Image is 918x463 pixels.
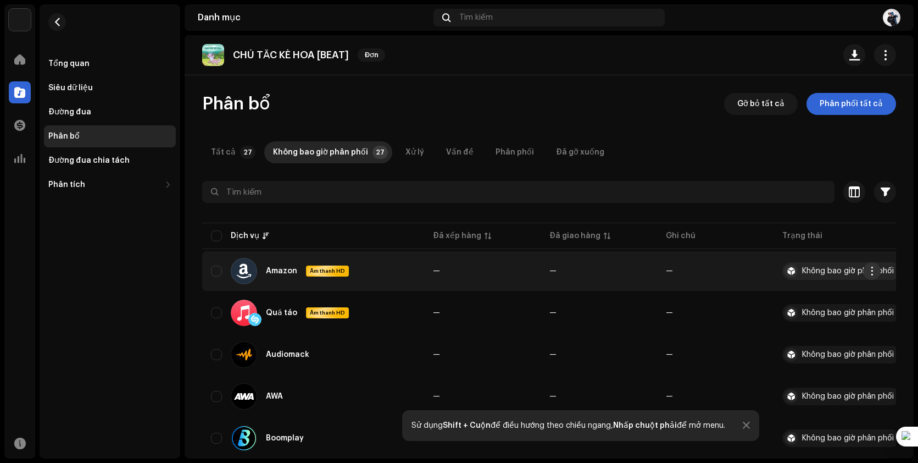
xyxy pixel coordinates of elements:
font: Tổng quan [48,60,90,68]
font: Phân bổ [202,95,270,113]
font: — [433,393,440,400]
font: Đã gỡ xuống [556,148,604,156]
font: Phân phối tất cả [820,100,883,108]
button: Gỡ bỏ tất cả [724,93,798,115]
font: Đường đua chia tách [48,157,130,164]
font: Gỡ bỏ tất cả [737,100,785,108]
font: Không bao giờ phân phối [802,309,894,317]
font: — [666,267,673,275]
font: Âm thanh HD [310,268,345,274]
font: Không bao giờ phân phối [273,148,368,156]
div: Phân bổ [48,132,80,141]
font: Xử lý [405,148,424,156]
font: — [549,393,557,400]
font: Tìm kiếm [459,14,493,21]
re-m-nav-item: Phân bổ [44,125,176,147]
input: Tìm kiếm [202,181,834,203]
font: Phân bổ [48,133,80,140]
font: Không bao giờ phân phối [802,434,894,442]
font: Đơn [364,51,379,58]
div: Tổng quan [48,59,90,68]
font: Vấn đề [446,148,474,156]
font: Nhấp chuột phải [613,422,677,429]
re-m-nav-dropdown: Phân tích [44,174,176,196]
font: — [549,351,557,359]
div: Đường đua chia tách [48,156,130,165]
font: Quả táo [266,309,297,317]
font: 27 [243,149,252,156]
font: 27 [376,149,385,156]
font: — [666,309,673,317]
re-m-nav-item: Đường đua [44,101,176,123]
button: Phân phối tất cả [806,93,896,115]
font: — [433,267,440,275]
font: — [433,309,440,317]
font: Phân phối [496,148,534,156]
font: Không bao giờ phân phối [802,267,894,275]
font: Amazon [266,267,297,275]
font: Phân tích [48,181,85,189]
re-m-nav-item: Đường đua chia tách [44,150,176,172]
div: Phân tích [48,180,85,189]
font: — [549,309,557,317]
font: — [433,351,440,359]
img: c5307d42-898d-4832-a880-dd3d1d3d510f [202,44,224,66]
re-m-nav-item: Siêu dữ liệu [44,77,176,99]
font: để điều hướng theo chiều ngang, [491,422,613,429]
img: 10ef5a6d-942d-44a9-887e-b7c3fbac8ad5 [883,9,900,26]
font: Đã xếp hàng [433,232,481,240]
font: — [666,351,673,359]
font: Dịch vụ [231,232,259,240]
font: Tất cả [211,148,236,156]
font: Sử dụng [411,422,443,429]
font: Boomplay [266,434,304,442]
font: Không bao giờ phân phối [802,351,894,359]
font: Đường đua [48,108,91,116]
img: de0d2825-999c-4937-b35a-9adca56ee094 [9,9,31,31]
re-m-nav-item: Tổng quan [44,53,176,75]
font: — [666,393,673,400]
font: để mở menu. [677,422,725,429]
font: Không bao giờ phân phối [802,393,894,400]
font: Âm thanh HD [310,310,345,316]
font: CHÚ TẮC KÈ HOA [BEAT] [233,50,349,60]
font: AWA [266,393,283,400]
font: Audiomack [266,351,309,359]
font: Shift + Cuộn [443,422,491,429]
font: Đã giao hàng [549,232,600,240]
font: Danh mục [198,13,241,22]
font: — [549,267,557,275]
font: Siêu dữ liệu [48,84,93,92]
